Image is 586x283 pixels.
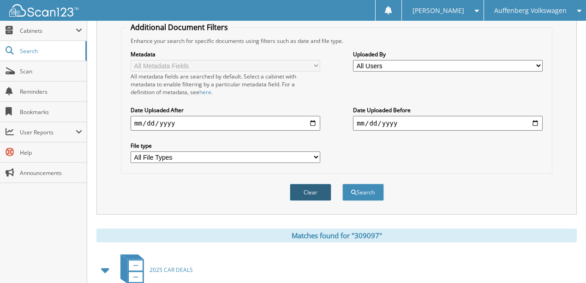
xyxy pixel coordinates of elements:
a: here [199,88,211,96]
label: Metadata [131,50,320,58]
img: scan123-logo-white.svg [9,4,78,17]
label: Date Uploaded Before [353,106,543,114]
span: 2025 CAR DEALS [149,266,193,274]
span: [PERSON_NAME] [413,8,464,13]
span: Cabinets [20,27,76,35]
label: File type [131,142,320,150]
label: Date Uploaded After [131,106,320,114]
legend: Additional Document Filters [126,22,233,32]
input: end [353,116,543,131]
div: Matches found for "309097" [96,229,577,242]
span: Scan [20,67,82,75]
label: Uploaded By [353,50,543,58]
span: User Reports [20,128,76,136]
iframe: Chat Widget [540,239,586,283]
span: Announcements [20,169,82,177]
button: Clear [290,184,331,201]
span: Search [20,47,81,55]
span: Bookmarks [20,108,82,116]
span: Auffenberg Volkswagen [494,8,567,13]
input: start [131,116,320,131]
div: All metadata fields are searched by default. Select a cabinet with metadata to enable filtering b... [131,72,320,96]
span: Reminders [20,88,82,96]
button: Search [342,184,384,201]
div: Enhance your search for specific documents using filters such as date and file type. [126,37,547,45]
span: Help [20,149,82,157]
